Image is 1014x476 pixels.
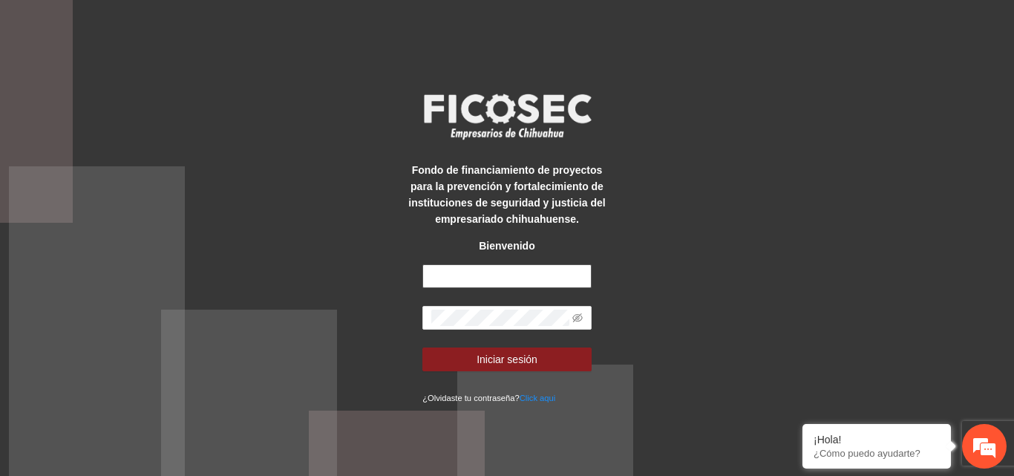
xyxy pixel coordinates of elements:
[422,348,592,371] button: Iniciar sesión
[408,164,605,225] strong: Fondo de financiamiento de proyectos para la prevención y fortalecimiento de instituciones de seg...
[7,318,283,370] textarea: Escriba su mensaje y pulse “Intro”
[422,394,555,402] small: ¿Olvidaste tu contraseña?
[243,7,279,43] div: Minimizar ventana de chat en vivo
[814,448,940,459] p: ¿Cómo puedo ayudarte?
[814,434,940,446] div: ¡Hola!
[77,76,249,95] div: Chatee con nosotros ahora
[479,240,534,252] strong: Bienvenido
[414,89,600,144] img: logo
[572,313,583,323] span: eye-invisible
[86,154,205,304] span: Estamos en línea.
[477,351,537,368] span: Iniciar sesión
[520,394,556,402] a: Click aqui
